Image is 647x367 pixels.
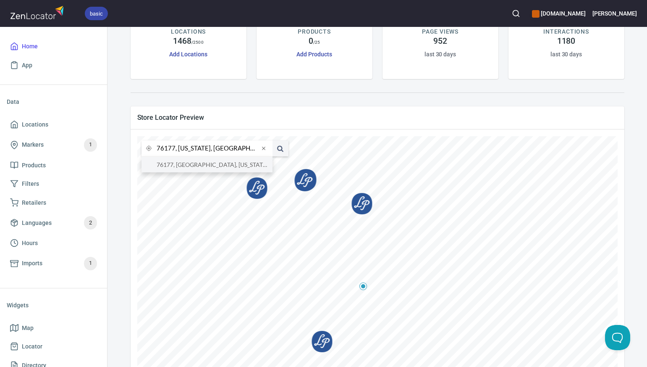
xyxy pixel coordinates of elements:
[191,39,204,45] p: / 2500
[22,60,32,71] span: App
[157,140,259,156] input: city or postal code
[169,51,207,58] a: Add Locations
[7,174,100,193] a: Filters
[507,4,525,23] button: Search
[84,140,97,150] span: 1
[532,10,540,18] button: color-CE600E
[85,9,108,18] span: basic
[84,259,97,268] span: 1
[22,218,52,228] span: Languages
[22,119,48,130] span: Locations
[22,160,46,171] span: Products
[605,325,630,350] iframe: Help Scout Beacon - Open
[296,51,332,58] a: Add Products
[557,36,576,46] h4: 1180
[298,27,331,36] p: PRODUCTS
[7,337,100,356] a: Locator
[137,113,618,122] span: Store Locator Preview
[22,238,38,248] span: Hours
[7,253,100,275] a: Imports1
[84,218,97,228] span: 2
[22,179,39,189] span: Filters
[532,9,585,18] h6: [DOMAIN_NAME]
[532,4,585,23] div: Manage your apps
[7,212,100,234] a: Languages2
[592,9,637,18] h6: [PERSON_NAME]
[7,295,100,315] li: Widgets
[7,92,100,112] li: Data
[7,234,100,253] a: Hours
[422,27,458,36] p: PAGE VIEWS
[22,258,42,269] span: Imports
[550,50,582,59] h6: last 30 days
[85,7,108,20] div: basic
[7,115,100,134] a: Locations
[7,37,100,56] a: Home
[7,56,100,75] a: App
[22,341,42,352] span: Locator
[22,140,44,150] span: Markers
[7,319,100,338] a: Map
[7,134,100,156] a: Markers1
[433,36,447,46] h4: 952
[543,27,589,36] p: INTERACTIONS
[7,156,100,175] a: Products
[424,50,456,59] h6: last 30 days
[141,157,272,172] li: 76177, Fort Worth, Texas, United States
[313,39,320,45] p: / 25
[309,36,313,46] h4: 0
[173,36,191,46] h4: 1468
[171,27,206,36] p: LOCATIONS
[7,193,100,212] a: Retailers
[22,198,46,208] span: Retailers
[592,4,637,23] button: [PERSON_NAME]
[22,41,38,52] span: Home
[10,3,66,21] img: zenlocator
[22,323,34,333] span: Map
